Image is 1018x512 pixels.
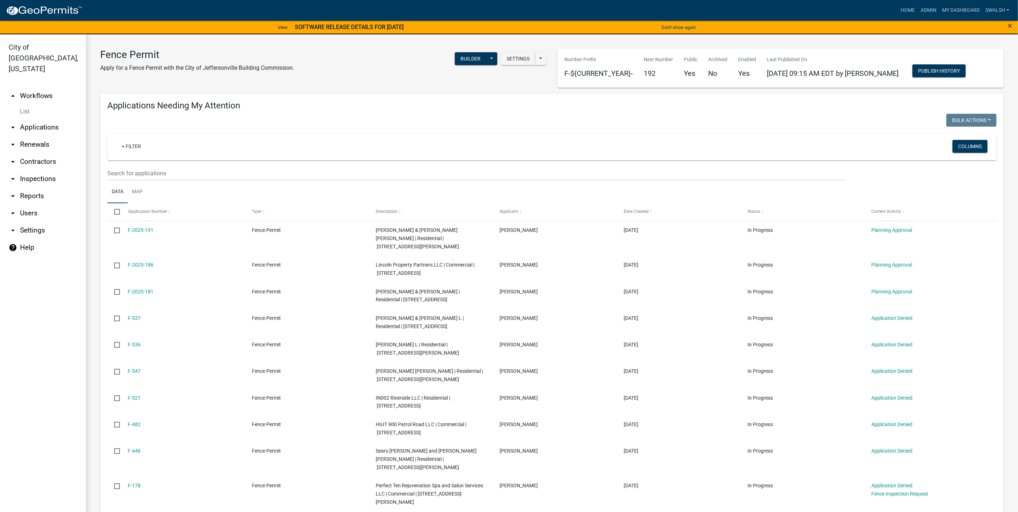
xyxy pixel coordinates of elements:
span: Type [252,209,261,214]
span: [DATE] 09:15 AM EDT by [PERSON_NAME] [767,69,899,78]
span: Erin M. Shaughnessy [500,368,538,374]
a: Data [107,181,128,204]
span: In Progress [747,262,773,268]
span: Fence Permit [252,483,281,488]
button: Settings [501,52,535,65]
span: In Progress [747,342,773,347]
span: 04/20/2024 [624,368,638,374]
datatable-header-cell: Date Created [617,203,741,220]
strong: SOFTWARE RELEASE DETAILS FOR [DATE] [295,24,404,30]
span: Kevin Strong [500,342,538,347]
span: Fence Permit [252,289,281,294]
a: F-537 [128,315,141,321]
a: My Dashboard [939,4,983,17]
a: Application Denied [872,395,913,401]
a: swalsh [983,4,1012,17]
span: 04/24/2024 [624,342,638,347]
span: Hoffmann David J & Teri L | Residential | 3 Surrey Lane [376,315,464,329]
span: Adorno Jennifer & Conrad James Douglas Sr | Residential | 8004 Lucas Lane [376,227,459,249]
span: In Progress [747,227,773,233]
span: Shaughnessy Erin Marie | Residential | 8006 Stacy Springs Blvd, Charlestown, IN 47111 [376,368,483,382]
span: Date Created [624,209,649,214]
span: Fence Permit [252,368,281,374]
span: jeffery a murphy [500,483,538,488]
span: Jennifer Conrad [500,227,538,233]
i: arrow_drop_down [9,123,17,132]
i: arrow_drop_down [9,140,17,149]
span: Tammy Burke [500,289,538,294]
p: Next Number [644,56,673,63]
span: Fence Permit [252,315,281,321]
datatable-header-cell: Application Number [121,203,245,220]
span: Description [376,209,398,214]
a: Fence Inspection Request [872,491,929,497]
span: In Progress [747,368,773,374]
i: arrow_drop_down [9,226,17,235]
span: Fence Permit [252,342,281,347]
span: 10/06/2025 [624,227,638,233]
a: F-2025-181 [128,289,154,294]
span: Sherri Miller [500,421,538,427]
i: help [9,243,17,252]
span: In Progress [747,395,773,401]
h3: Fence Permit [100,49,294,61]
p: Archived [708,56,728,63]
a: F-521 [128,395,141,401]
span: Burke William R & Jennette A | Residential | 56 Sycamore Rd [376,289,460,303]
span: 04/26/2024 [624,315,638,321]
i: arrow_drop_up [9,92,17,100]
a: Application Denied [872,421,913,427]
span: 03/28/2024 [624,395,638,401]
a: F-2025-186 [128,262,154,268]
span: In Progress [747,289,773,294]
a: Admin [918,4,939,17]
wm-modal-confirm: Workflow Publish History [912,68,966,74]
span: Fence Permit [252,227,281,233]
span: 01/24/2024 [624,448,638,454]
span: 02/06/2024 [624,421,638,427]
a: + Filter [116,140,147,153]
a: View [275,21,291,33]
a: F-178 [128,483,141,488]
span: David Hoffmann [500,315,538,321]
span: Taylor Codi L | Residential | 2405 Cornwell Dr [376,342,459,356]
span: Status [747,209,760,214]
span: Fence Permit [252,395,281,401]
datatable-header-cell: Applicant [493,203,617,220]
i: arrow_drop_down [9,192,17,200]
a: F-2025-191 [128,227,154,233]
a: Application Denied [872,342,913,347]
span: 11/10/2022 [624,483,638,488]
p: Number Prefix [565,56,633,63]
i: arrow_drop_down [9,175,17,183]
button: Builder [455,52,486,65]
h5: Yes [739,69,756,78]
span: Chandni Dhanjal [500,395,538,401]
button: Publish History [912,64,966,77]
a: Application Denied [872,483,913,488]
button: Close [1008,21,1013,30]
a: Application Denied [872,368,913,374]
i: arrow_drop_down [9,209,17,218]
button: Bulk Actions [946,114,997,127]
span: × [1008,21,1013,31]
p: Public [684,56,698,63]
span: Keith Baisch [500,262,538,268]
h5: F-${CURRENT_YEAR}- [565,69,633,78]
button: Don't show again [659,21,699,33]
a: Home [898,4,918,17]
span: Current Activity [872,209,901,214]
p: Last Published On [767,56,899,63]
a: Application Denied [872,448,913,454]
span: Fence Permit [252,262,281,268]
span: Application Number [128,209,167,214]
datatable-header-cell: Status [741,203,864,220]
a: F-446 [128,448,141,454]
datatable-header-cell: Description [369,203,493,220]
span: In Progress [747,315,773,321]
datatable-header-cell: Type [245,203,369,220]
a: F-547 [128,368,141,374]
span: Lincoln Property Partners LLC | Commercial | 3050 ELEMENT LN [376,262,474,276]
a: Map [128,181,147,204]
span: In Progress [747,421,773,427]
